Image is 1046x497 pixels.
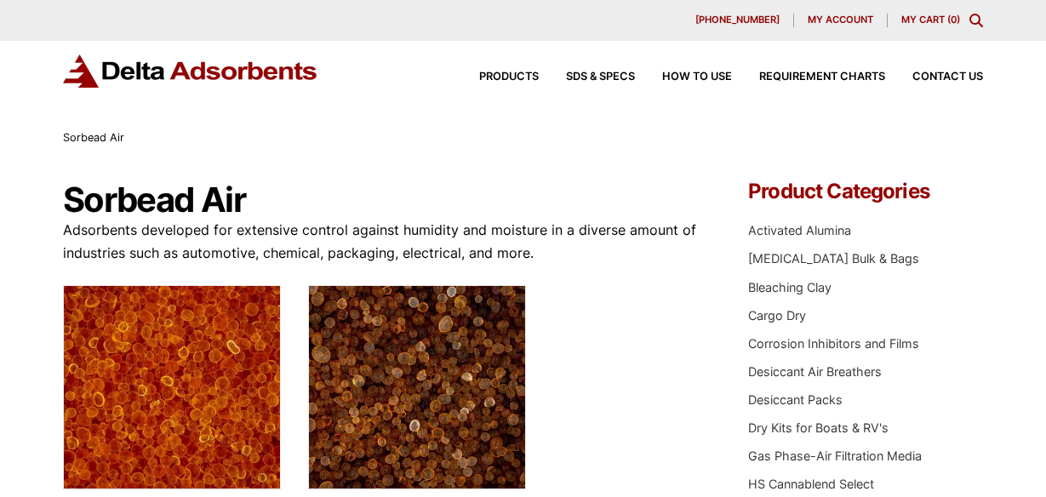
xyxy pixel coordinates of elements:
a: Products [452,71,539,83]
a: SDS & SPECS [539,71,635,83]
span: How to Use [662,71,732,83]
h4: Product Categories [748,181,983,202]
div: Toggle Modal Content [969,14,983,27]
a: Corrosion Inhibitors and Films [748,336,919,351]
a: Requirement Charts [732,71,885,83]
span: Contact Us [912,71,983,83]
a: Contact Us [885,71,983,83]
a: My Cart (0) [901,14,960,26]
span: [PHONE_NUMBER] [695,15,780,25]
a: HS Cannablend Select [748,477,874,491]
a: My account [794,14,888,27]
span: My account [808,15,873,25]
a: Cargo Dry [748,308,806,323]
h1: Sorbead Air [63,181,703,219]
span: Requirement Charts [759,71,885,83]
a: Activated Alumina [748,223,851,237]
a: Bleaching Clay [748,280,832,294]
a: [MEDICAL_DATA] Bulk & Bags [748,251,919,266]
span: Products [479,71,539,83]
a: Desiccant Air Breathers [748,364,882,379]
span: SDS & SPECS [566,71,635,83]
span: 0 [951,14,957,26]
a: Desiccant Packs [748,392,843,407]
img: Delta Adsorbents [63,54,318,88]
a: [PHONE_NUMBER] [682,14,794,27]
p: Adsorbents developed for extensive control against humidity and moisture in a diverse amount of i... [63,219,703,265]
a: Gas Phase-Air Filtration Media [748,448,922,463]
a: Dry Kits for Boats & RV's [748,420,889,435]
a: How to Use [635,71,732,83]
span: Sorbead Air [63,131,124,144]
